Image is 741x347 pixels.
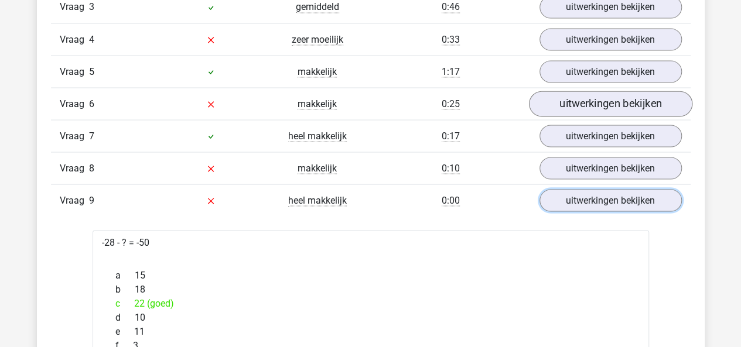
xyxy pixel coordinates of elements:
span: 1:17 [442,66,460,77]
span: 0:10 [442,162,460,174]
div: 18 [107,282,635,296]
span: Vraag [60,32,89,46]
span: Vraag [60,161,89,175]
span: Vraag [60,193,89,207]
span: heel makkelijk [288,194,347,206]
span: makkelijk [298,162,337,174]
span: 7 [89,130,94,141]
a: uitwerkingen bekijken [539,157,682,179]
span: Vraag [60,97,89,111]
a: uitwerkingen bekijken [528,91,692,117]
span: 5 [89,66,94,77]
span: gemiddeld [296,1,339,13]
span: 0:17 [442,130,460,142]
div: 22 (goed) [107,296,635,310]
span: 0:00 [442,194,460,206]
div: 10 [107,310,635,324]
span: 8 [89,162,94,173]
span: Vraag [60,129,89,143]
span: 0:46 [442,1,460,13]
span: Vraag [60,64,89,78]
span: a [115,268,135,282]
span: heel makkelijk [288,130,347,142]
span: 9 [89,194,94,205]
a: uitwerkingen bekijken [539,125,682,147]
span: d [115,310,135,324]
span: 6 [89,98,94,109]
span: 3 [89,1,94,12]
a: uitwerkingen bekijken [539,60,682,83]
span: 0:25 [442,98,460,109]
span: c [115,296,134,310]
span: makkelijk [298,66,337,77]
span: b [115,282,135,296]
span: e [115,324,134,338]
a: uitwerkingen bekijken [539,28,682,50]
span: makkelijk [298,98,337,109]
span: 0:33 [442,33,460,45]
a: uitwerkingen bekijken [539,189,682,211]
span: 4 [89,33,94,44]
span: zeer moeilijk [292,33,343,45]
div: 11 [107,324,635,338]
div: 15 [107,268,635,282]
